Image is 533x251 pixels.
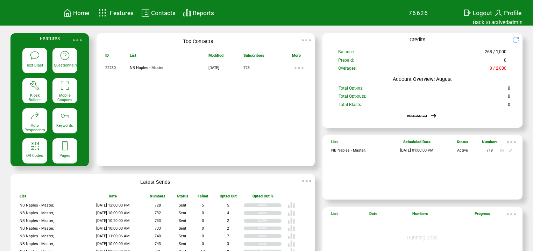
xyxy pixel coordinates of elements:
[508,102,510,110] span: 0
[57,93,72,102] span: Mobile Coupons
[227,234,229,238] span: 7
[227,211,229,215] span: 4
[96,203,129,208] span: [DATE] 12:00:00 PM
[412,211,428,219] span: Numbers
[208,65,219,70] span: [DATE]
[500,149,504,153] img: notallowed.svg
[52,48,78,73] a: Questionnaire
[140,179,170,185] span: Latest Sends
[109,194,117,202] span: Date
[52,138,78,163] a: Pages
[30,141,40,151] img: qr.svg
[70,33,84,47] img: ellypsis.svg
[287,217,295,224] img: poll%20-%20white.svg
[193,9,214,16] span: Reports
[243,65,250,70] span: 723
[485,49,506,57] span: 268 / 1,000
[60,141,70,151] img: landing-pages.svg
[403,140,431,147] span: Scheduled Date
[155,203,161,208] span: 728
[30,50,40,61] img: text-blast.svg
[508,86,510,94] span: 0
[40,36,60,42] span: Features
[287,232,295,240] img: poll%20-%20white.svg
[63,8,72,17] img: home.svg
[393,76,452,82] span: Account Overview: August
[462,7,493,18] a: Logout
[183,39,213,44] span: Top Contacts
[258,219,282,223] div: 0.27%
[494,8,503,17] img: profile.svg
[141,8,150,17] img: contacts.svg
[96,211,129,215] span: [DATE] 10:00:00 AM
[22,48,48,73] a: Text Blast
[60,111,70,121] img: keywords.svg
[338,66,357,74] span: Overages:
[504,9,521,16] span: Profile
[52,108,78,133] a: Keywords
[299,33,313,47] img: ellypsis.svg
[258,226,282,230] div: 0.27%
[331,211,338,219] span: List
[482,140,498,147] span: Numbers
[490,66,506,74] span: 0 / 2,000
[96,218,129,223] span: [DATE] 10:20:00 AM
[155,211,161,215] span: 732
[243,53,264,61] span: Subscribers
[96,226,129,231] span: [DATE] 10:00:00 AM
[227,226,229,231] span: 2
[338,49,355,57] span: Balance:
[177,194,189,202] span: Status
[258,234,282,238] div: 0.95%
[457,148,468,153] span: Active
[130,65,164,70] span: NB Naples - Master
[202,226,204,231] span: 0
[24,123,45,132] span: Auto Responders
[202,211,204,215] span: 0
[179,242,186,246] span: Sent
[292,61,306,75] img: ellypsis.svg
[407,114,427,118] a: Old dashboard
[331,140,338,147] span: List
[473,9,492,16] span: Logout
[151,9,176,16] span: Contacts
[179,234,186,238] span: Sent
[339,86,363,94] span: Total Opt-ins:
[60,50,70,61] img: questionnaire.svg
[22,138,48,163] a: QR Codes
[339,102,362,110] span: Total Blasts:
[20,203,54,208] span: NB Naples - Master,
[300,174,314,188] img: ellypsis.svg
[463,8,471,17] img: exit.svg
[179,226,186,231] span: Sent
[26,153,43,158] span: QR Codes
[509,149,512,153] img: edit.svg
[20,234,54,238] span: NB Naples - Master,
[96,242,129,246] span: [DATE] 10:00:00 AM
[504,207,518,221] img: ellypsis.svg
[338,58,354,66] span: Prepaid:
[155,226,161,231] span: 733
[54,63,78,68] span: Questionnaire
[504,58,506,66] span: 0
[179,211,186,215] span: Sent
[408,9,428,16] span: 76626
[95,6,135,20] a: Features
[253,194,273,202] span: Opted Out %
[369,211,377,219] span: Date
[56,123,73,128] span: Keywords
[202,203,204,208] span: 5
[59,153,70,158] span: Pages
[155,234,161,238] span: 740
[202,218,204,223] span: 0
[258,211,282,215] div: 0.55%
[150,194,165,202] span: Numbers
[155,218,161,223] span: 733
[60,81,70,91] img: coupons.svg
[20,211,54,215] span: NB Naples - Master,
[493,7,523,18] a: Profile
[512,36,525,43] img: refresh.png
[475,211,490,219] span: Progress
[130,53,136,61] span: List
[227,242,229,246] span: 3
